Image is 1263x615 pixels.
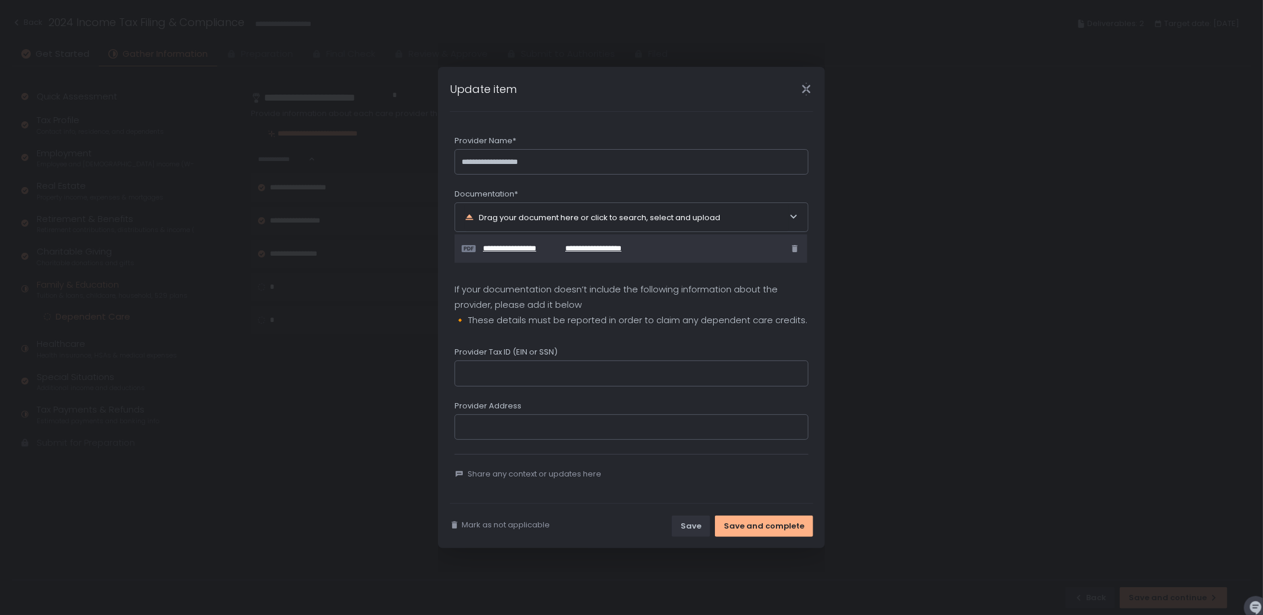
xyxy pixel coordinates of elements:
span: Provider Address [455,401,521,411]
p: If your documentation doesn’t include the following information about the provider, please add it... [455,282,808,328]
div: Save [681,521,701,532]
button: Save [672,516,710,537]
span: Documentation* [455,189,518,199]
span: Mark as not applicable [462,520,550,530]
div: Close [787,82,825,96]
span: Provider Tax ID (EIN or SSN) [455,347,558,358]
span: Share any context or updates here [468,469,601,479]
button: Save and complete [715,516,813,537]
span: Provider Name* [455,136,516,146]
h1: Update item [450,81,517,97]
div: Save and complete [724,521,804,532]
button: Mark as not applicable [450,520,550,530]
